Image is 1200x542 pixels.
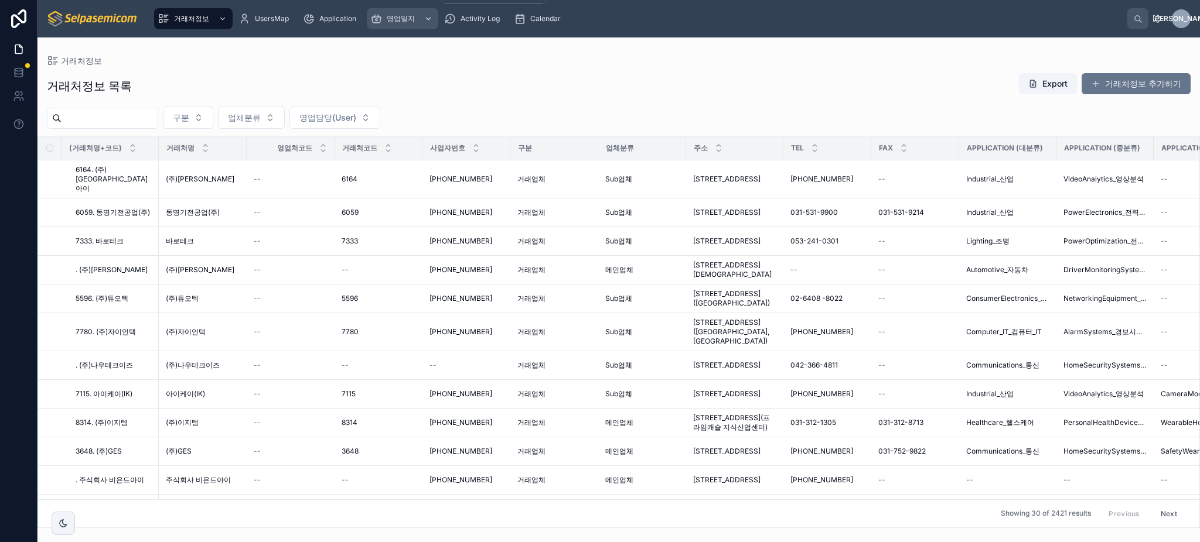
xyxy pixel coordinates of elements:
a: 거래업체 [517,294,591,303]
span: -- [1161,294,1168,303]
a: . (주)나우테크이즈 [76,361,152,370]
a: -- [878,265,952,275]
span: 5596. (주)듀오텍 [76,294,128,303]
span: 053-241-0301 [790,236,838,246]
a: 거래처정보 추가하기 [1082,73,1191,94]
a: 7780 [342,327,415,337]
a: 031-752-9822 [878,447,952,456]
a: 거래업체 [517,208,591,217]
span: -- [878,265,885,275]
a: 거래업체 [517,265,591,275]
a: 거래업체 [517,174,591,184]
a: 8314 [342,418,415,427]
a: 거래처정보 [47,55,102,67]
a: VideoAnalytics_영상분석 [1063,174,1147,184]
span: -- [878,294,885,303]
span: UsersMap [255,14,289,23]
span: -- [1063,475,1071,485]
span: (주)자이언텍 [166,327,206,337]
span: -- [342,265,349,275]
span: AlarmSystems_경보시스템 [1063,327,1147,337]
a: Sub업체 [605,208,679,217]
span: [PHONE_NUMBER] [429,475,492,485]
span: PersonalHealthDevices_개인건강기기 [1063,418,1147,427]
a: 거래업체 [517,447,591,456]
span: 영업담당(User) [299,112,356,124]
span: -- [254,294,261,303]
span: 031-312-1305 [790,418,836,427]
span: [STREET_ADDRESS] [693,447,761,456]
a: -- [254,389,328,399]
span: -- [1161,361,1168,370]
a: VideoAnalytics_영상분석 [1063,389,1147,399]
a: Activity Log [441,8,508,29]
span: -- [342,475,349,485]
a: 7115. 아이케이(IK) [76,389,152,399]
a: (주)[PERSON_NAME] [166,265,240,275]
span: 031-312-8713 [878,418,923,427]
span: -- [1161,236,1168,246]
span: 구분 [173,112,189,124]
span: Sub업체 [605,327,632,337]
a: [PHONE_NUMBER] [429,327,503,337]
span: -- [254,447,261,456]
span: Communications_통신 [966,447,1039,456]
span: 7115 [342,389,356,399]
span: [STREET_ADDRESS](프라임캐슬 지식산업센터) [693,413,776,432]
a: Automotive_자동차 [966,265,1049,275]
span: 거래업체 [517,265,546,275]
a: Industrial_산업 [966,208,1049,217]
a: 6059 [342,208,415,217]
span: Automotive_자동차 [966,265,1028,275]
span: [STREET_ADDRESS]([GEOGRAPHIC_DATA],[GEOGRAPHIC_DATA]) [693,318,776,346]
a: 7333 [342,236,415,246]
span: [STREET_ADDRESS] [693,208,761,217]
a: -- [342,265,415,275]
span: -- [254,265,261,275]
a: 주식회사 비욘드아이 [166,475,240,485]
span: -- [878,475,885,485]
span: [PHONE_NUMBER] [790,174,853,184]
span: [PHONE_NUMBER] [429,447,492,456]
span: Sub업체 [605,174,632,184]
span: 메인업체 [605,418,633,427]
a: 바로테크 [166,236,240,246]
a: [PHONE_NUMBER] [429,236,503,246]
button: Export [1019,73,1077,94]
span: 거래처정보 [61,55,102,67]
span: 메인업체 [605,265,633,275]
span: [STREET_ADDRESS][DEMOGRAPHIC_DATA] [693,260,776,279]
img: App logo [47,9,139,28]
a: HomeSecuritySystems_홈보안시스템 [1063,361,1147,370]
a: Communications_통신 [966,361,1049,370]
span: [STREET_ADDRESS] [693,174,761,184]
button: Select Button [218,107,285,129]
span: -- [1161,475,1168,485]
a: 031-531-9900 [790,208,864,217]
span: Sub업체 [605,236,632,246]
a: [PHONE_NUMBER] [429,265,503,275]
span: 아이케이(IK) [166,389,205,399]
a: 거래업체 [517,361,591,370]
span: -- [254,475,261,485]
a: 6164 [342,174,415,184]
a: -- [254,236,328,246]
a: -- [429,361,503,370]
a: 영업일지 [367,8,438,29]
a: -- [342,475,415,485]
span: -- [1161,174,1168,184]
a: -- [254,418,328,427]
span: 6059. 동명기전공업(주) [76,208,150,217]
a: 메인업체 [605,475,679,485]
span: VideoAnalytics_영상분석 [1063,174,1144,184]
span: . (주)나우테크이즈 [76,361,133,370]
span: Application [319,14,356,23]
a: PowerOptimization_전력최적화 [1063,236,1147,246]
a: -- [254,265,328,275]
span: 8314. (주)이지템 [76,418,128,427]
a: NetworkingEquipment_네트워크장비 [1063,294,1147,303]
span: 7780 [342,327,359,337]
span: 6059 [342,208,359,217]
